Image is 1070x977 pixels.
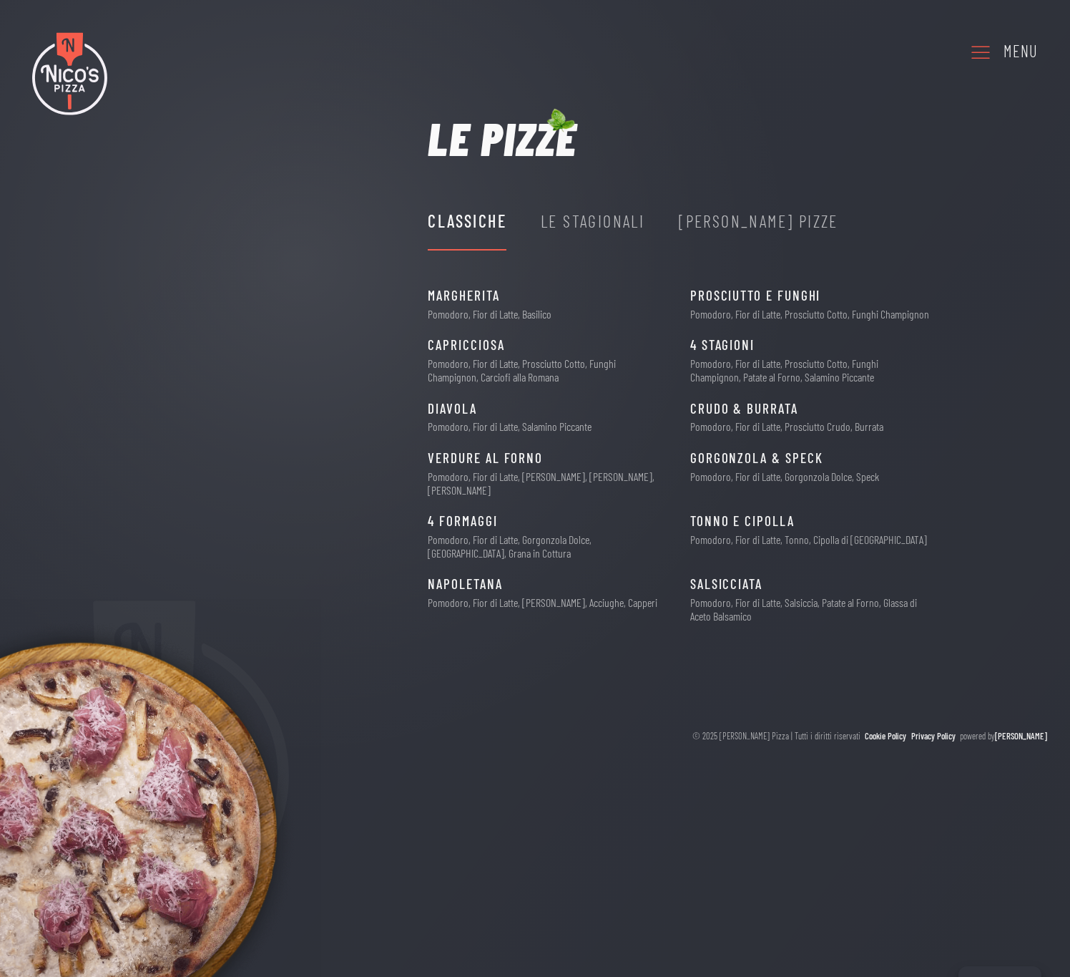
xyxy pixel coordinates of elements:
[541,208,644,235] div: Le Stagionali
[960,729,1047,743] div: powered by
[428,573,502,596] span: Napoletana
[690,447,823,470] span: Gorgonzola & Speck
[1003,39,1038,64] div: Menu
[428,533,669,560] p: Pomodoro, Fior di Latte, Gorgonzola Dolce, [GEOGRAPHIC_DATA], Grana in Cottura
[679,208,838,235] div: [PERSON_NAME] Pizze
[32,32,107,115] img: Nico's Pizza Logo Colori
[690,334,755,356] span: 4 Stagioni
[911,729,956,743] a: Privacy Policy
[690,356,931,384] p: Pomodoro, Fior di Latte, Prosciutto Cotto, Funghi Champignon, Patate al Forno, Salamino Piccante
[428,419,592,433] p: Pomodoro, Fior di Latte, Salamino Piccante
[428,470,669,497] p: Pomodoro, Fior di Latte, [PERSON_NAME], [PERSON_NAME], [PERSON_NAME]
[690,573,762,596] span: Salsicciata
[690,419,883,433] p: Pomodoro, Fior di Latte, Prosciutto Crudo, Burrata
[690,398,798,420] span: CRUDO & BURRATA
[428,115,576,161] h1: Le pizze
[428,510,497,533] span: 4 Formaggi
[995,730,1047,742] a: [PERSON_NAME]
[428,398,476,420] span: Diavola
[690,596,931,623] p: Pomodoro, Fior di Latte, Salsiccia, Patate al Forno, Glassa di Aceto Balsamico
[428,596,657,609] p: Pomodoro, Fior di Latte, [PERSON_NAME], Acciughe, Capperi
[690,510,795,533] span: Tonno e Cipolla
[428,334,504,356] span: Capricciosa
[428,208,506,235] div: Classiche
[428,307,551,321] p: Pomodoro, Fior di Latte, Basilico
[969,32,1038,72] a: Menu
[690,285,820,307] span: Prosciutto e Funghi
[865,729,906,743] a: Cookie Policy
[690,470,879,483] p: Pomodoro, Fior di Latte, Gorgonzola Dolce, Speck
[692,729,860,743] div: © 2025 [PERSON_NAME] Pizza | Tutti i diritti riservati
[428,447,543,470] span: Verdure al Forno
[690,533,927,546] p: Pomodoro, Fior di Latte, Tonno, Cipolla di [GEOGRAPHIC_DATA]
[690,307,929,321] p: Pomodoro, Fior di Latte, Prosciutto Cotto, Funghi Champignon
[428,356,669,384] p: Pomodoro, Fior di Latte, Prosciutto Cotto, Funghi Champignon, Carciofi alla Romana
[428,285,499,307] span: Margherita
